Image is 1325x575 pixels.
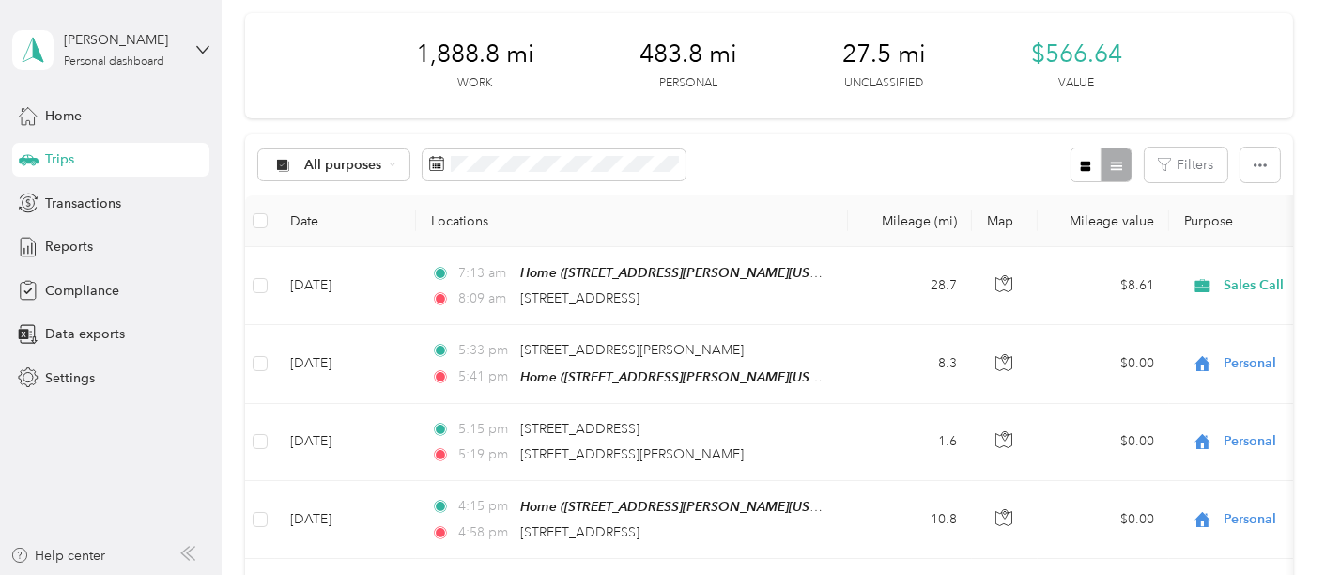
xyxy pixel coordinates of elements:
[848,481,972,559] td: 10.8
[520,342,744,358] span: [STREET_ADDRESS][PERSON_NAME]
[416,195,848,247] th: Locations
[1031,39,1122,70] span: $566.64
[520,369,858,385] span: Home ([STREET_ADDRESS][PERSON_NAME][US_STATE])
[659,75,717,92] p: Personal
[45,237,93,256] span: Reports
[1038,195,1169,247] th: Mileage value
[1145,148,1227,182] button: Filters
[520,499,858,515] span: Home ([STREET_ADDRESS][PERSON_NAME][US_STATE])
[45,324,125,344] span: Data exports
[458,366,512,387] span: 5:41 pm
[64,56,164,68] div: Personal dashboard
[275,247,416,325] td: [DATE]
[304,159,382,172] span: All purposes
[45,194,121,213] span: Transactions
[45,281,119,301] span: Compliance
[520,265,858,281] span: Home ([STREET_ADDRESS][PERSON_NAME][US_STATE])
[458,419,512,440] span: 5:15 pm
[458,288,512,309] span: 8:09 am
[45,368,95,388] span: Settings
[416,39,534,70] span: 1,888.8 mi
[275,325,416,403] td: [DATE]
[520,446,744,462] span: [STREET_ADDRESS][PERSON_NAME]
[1038,325,1169,403] td: $0.00
[458,444,512,465] span: 5:19 pm
[45,106,82,126] span: Home
[458,496,512,517] span: 4:15 pm
[972,195,1038,247] th: Map
[639,39,737,70] span: 483.8 mi
[1038,404,1169,481] td: $0.00
[848,325,972,403] td: 8.3
[10,546,106,566] button: Help center
[1038,481,1169,559] td: $0.00
[457,75,492,92] p: Work
[520,524,639,540] span: [STREET_ADDRESS]
[520,290,639,306] span: [STREET_ADDRESS]
[64,30,181,50] div: [PERSON_NAME]
[458,263,512,284] span: 7:13 am
[520,421,639,437] span: [STREET_ADDRESS]
[842,39,926,70] span: 27.5 mi
[275,195,416,247] th: Date
[458,340,512,361] span: 5:33 pm
[1058,75,1094,92] p: Value
[848,195,972,247] th: Mileage (mi)
[275,481,416,559] td: [DATE]
[275,404,416,481] td: [DATE]
[848,404,972,481] td: 1.6
[1038,247,1169,325] td: $8.61
[844,75,923,92] p: Unclassified
[1220,470,1325,575] iframe: Everlance-gr Chat Button Frame
[848,247,972,325] td: 28.7
[458,522,512,543] span: 4:58 pm
[45,149,74,169] span: Trips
